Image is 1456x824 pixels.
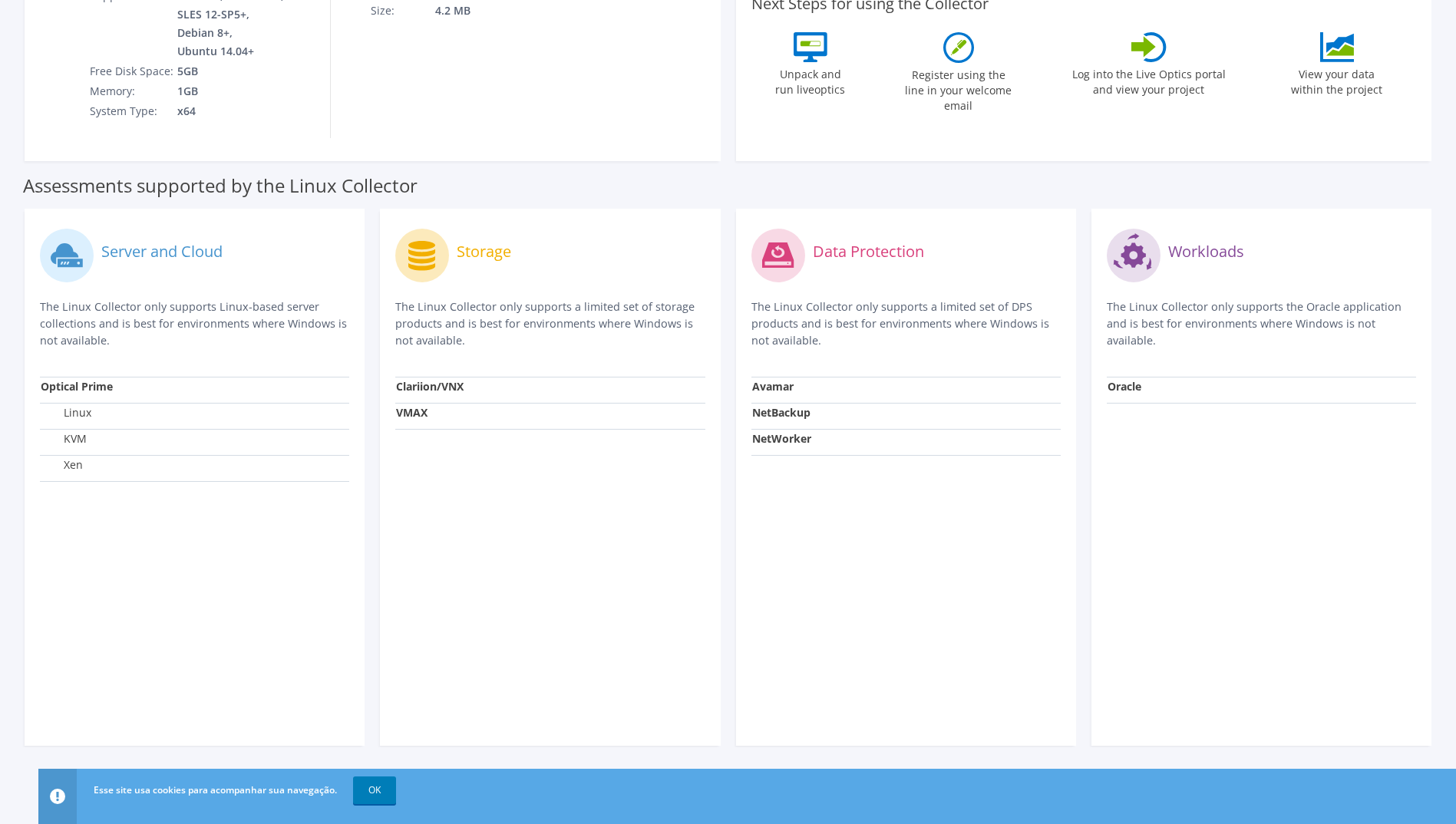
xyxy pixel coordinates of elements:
[752,405,811,420] strong: NetBackup
[1282,62,1392,97] label: View your data within the project
[813,244,924,259] label: Data Protection
[41,379,113,394] strong: Optical Prime
[177,101,287,121] td: x64
[396,379,464,394] strong: Clariion/VNX
[457,244,511,259] label: Storage
[1107,298,1416,349] p: The Linux Collector only supports the Oracle application and is best for environments where Windo...
[101,244,223,259] label: Server and Cloud
[370,1,434,21] td: Size:
[23,178,418,193] label: Assessments supported by the Linux Collector
[395,298,705,349] p: The Linux Collector only supports a limited set of storage products and is best for environments ...
[89,101,177,121] td: System Type:
[94,783,337,796] span: Esse site usa cookies para acompanhar sua navegação.
[901,63,1016,114] label: Register using the line in your welcome email
[40,298,349,349] p: The Linux Collector only supports Linux-based server collections and is best for environments whe...
[775,62,846,97] label: Unpack and run liveoptics
[752,431,811,446] strong: NetWorker
[1168,244,1244,259] label: Workloads
[751,298,1061,349] p: The Linux Collector only supports a limited set of DPS products and is best for environments wher...
[41,457,83,473] label: Xen
[89,61,177,81] td: Free Disk Space:
[1108,379,1141,394] strong: Oracle
[177,81,287,101] td: 1GB
[177,61,287,81] td: 5GB
[1071,62,1227,97] label: Log into the Live Optics portal and view your project
[752,379,794,394] strong: Avamar
[396,405,428,420] strong: VMAX
[41,431,87,447] label: KVM
[89,81,177,101] td: Memory:
[353,776,396,804] a: OK
[41,405,91,420] label: Linux
[434,1,579,21] td: 4.2 MB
